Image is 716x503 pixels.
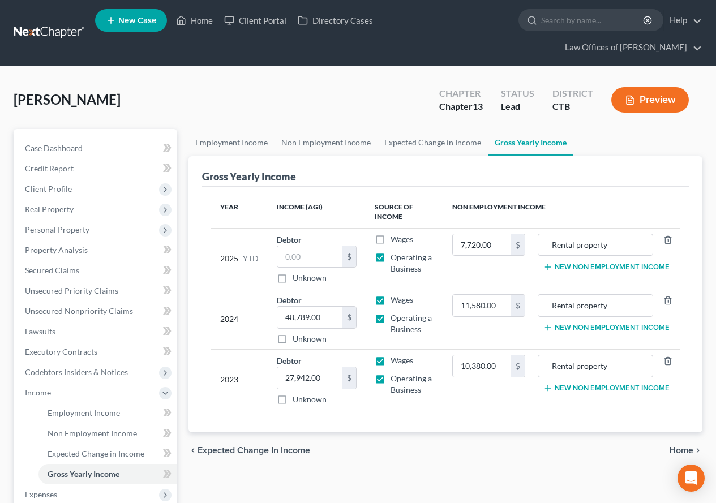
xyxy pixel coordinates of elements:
span: Unsecured Nonpriority Claims [25,306,133,316]
span: YTD [243,253,259,264]
span: Wages [391,355,413,365]
span: 13 [473,101,483,111]
label: Debtor [277,234,302,246]
span: Real Property [25,204,74,214]
span: Home [669,446,693,455]
span: Wages [391,234,413,244]
span: Operating a Business [391,252,432,273]
a: Gross Yearly Income [38,464,177,484]
div: $ [342,367,356,389]
a: Unsecured Priority Claims [16,281,177,301]
span: [PERSON_NAME] [14,91,121,108]
span: Income [25,388,51,397]
div: Chapter [439,100,483,113]
div: Open Intercom Messenger [678,465,705,492]
input: 0.00 [277,307,342,328]
input: 0.00 [277,246,342,268]
button: New Non Employment Income [543,323,670,332]
a: Property Analysis [16,240,177,260]
span: Personal Property [25,225,89,234]
a: Credit Report [16,158,177,179]
th: Income (AGI) [268,196,365,229]
a: Expected Change in Income [38,444,177,464]
span: Executory Contracts [25,347,97,356]
span: Secured Claims [25,265,79,275]
span: Wages [391,295,413,304]
span: Client Profile [25,184,72,194]
div: 2024 [220,294,259,345]
a: Gross Yearly Income [488,129,573,156]
div: Chapter [439,87,483,100]
label: Debtor [277,355,302,367]
a: Employment Income [38,403,177,423]
span: Case Dashboard [25,143,83,153]
div: $ [342,246,356,268]
div: $ [511,355,525,377]
input: 0.00 [453,234,511,256]
input: 0.00 [453,355,511,377]
a: Executory Contracts [16,342,177,362]
a: Help [664,10,702,31]
label: Unknown [293,272,327,283]
input: Source of Income [544,295,647,316]
div: CTB [552,100,593,113]
label: Debtor [277,294,302,306]
input: Search by name... [541,10,645,31]
span: Operating a Business [391,313,432,334]
a: Expected Change in Income [378,129,488,156]
a: Home [170,10,218,31]
button: Home chevron_right [669,446,702,455]
span: Employment Income [48,408,120,418]
th: Non Employment Income [443,196,680,229]
a: Employment Income [188,129,275,156]
span: Gross Yearly Income [48,469,119,479]
th: Source of Income [366,196,444,229]
th: Year [211,196,268,229]
div: Lead [501,100,534,113]
span: Expected Change in Income [198,446,310,455]
a: Unsecured Nonpriority Claims [16,301,177,321]
span: Operating a Business [391,373,432,394]
a: Non Employment Income [38,423,177,444]
button: chevron_left Expected Change in Income [188,446,310,455]
div: District [552,87,593,100]
div: Gross Yearly Income [202,170,296,183]
span: Expected Change in Income [48,449,144,458]
div: $ [511,295,525,316]
span: Unsecured Priority Claims [25,286,118,295]
span: Credit Report [25,164,74,173]
button: Preview [611,87,689,113]
a: Non Employment Income [275,129,378,156]
a: Secured Claims [16,260,177,281]
label: Unknown [293,333,327,345]
div: $ [511,234,525,256]
a: Lawsuits [16,321,177,342]
a: Client Portal [218,10,292,31]
input: 0.00 [453,295,511,316]
div: $ [342,307,356,328]
label: Unknown [293,394,327,405]
div: Status [501,87,534,100]
input: Source of Income [544,355,647,377]
span: Expenses [25,489,57,499]
span: Non Employment Income [48,428,137,438]
i: chevron_right [693,446,702,455]
span: Codebtors Insiders & Notices [25,367,128,377]
span: New Case [118,16,156,25]
input: 0.00 [277,367,342,389]
input: Source of Income [544,234,647,256]
button: New Non Employment Income [543,384,670,393]
div: 2023 [220,355,259,405]
a: Law Offices of [PERSON_NAME] [559,37,702,58]
span: Property Analysis [25,245,88,255]
a: Directory Cases [292,10,379,31]
div: 2025 [220,234,259,284]
i: chevron_left [188,446,198,455]
a: Case Dashboard [16,138,177,158]
button: New Non Employment Income [543,263,670,272]
span: Lawsuits [25,326,55,336]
